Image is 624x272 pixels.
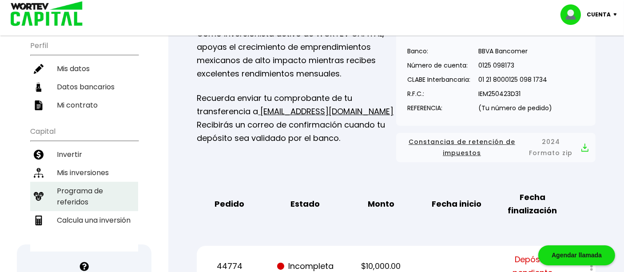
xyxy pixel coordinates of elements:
p: 0125 098173 [478,59,552,72]
p: IEM250423D31 [478,87,552,100]
p: BBVA Bancomer [478,44,552,58]
p: (Tu número de pedido) [478,101,552,115]
a: Programa de referidos [30,182,138,211]
p: CLABE Interbancaria: [407,73,470,86]
img: recomiendanos-icon.9b8e9327.svg [34,192,44,201]
b: Estado [290,197,320,211]
a: Mis datos [30,60,138,78]
button: Constancias de retención de impuestos2024 Formato zip [403,136,588,159]
ul: Capital [30,121,138,252]
span: Constancias de retención de impuestos [403,136,521,159]
div: Agendar llamada [538,245,615,265]
a: Calcula una inversión [30,211,138,229]
b: Fecha inicio [432,197,481,211]
ul: Perfil [30,36,138,114]
img: inversiones-icon.6695dc30.svg [34,168,44,178]
a: Invertir [30,145,138,164]
img: profile-image [560,4,587,25]
img: editar-icon.952d3147.svg [34,64,44,74]
p: Banco: [407,44,470,58]
a: Mi contrato [30,96,138,114]
p: Recuerda enviar tu comprobante de tu transferencia a Recibirás un correo de confirmación cuando t... [197,92,396,145]
a: Datos bancarios [30,78,138,96]
p: R.F.C.: [407,87,470,100]
img: datos-icon.10cf9172.svg [34,82,44,92]
img: calculadora-icon.17d418c4.svg [34,216,44,225]
b: Pedido [215,197,244,211]
p: 01 21 8000125 098 1734 [478,73,552,86]
img: contrato-icon.f2db500c.svg [34,100,44,110]
p: Como inversionista activo de WORTEV CAPITAL, apoyas el crecimiento de emprendimientos mexicanos d... [197,27,396,80]
img: invertir-icon.b3b967d7.svg [34,150,44,160]
img: icon-down [611,13,623,16]
b: Fecha finalización [501,191,564,217]
b: Monto [368,197,394,211]
a: [EMAIL_ADDRESS][DOMAIN_NAME] [258,106,393,117]
a: Mis inversiones [30,164,138,182]
p: REFERENCIA: [407,101,470,115]
p: Cuenta [587,8,611,21]
p: Número de cuenta: [407,59,470,72]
